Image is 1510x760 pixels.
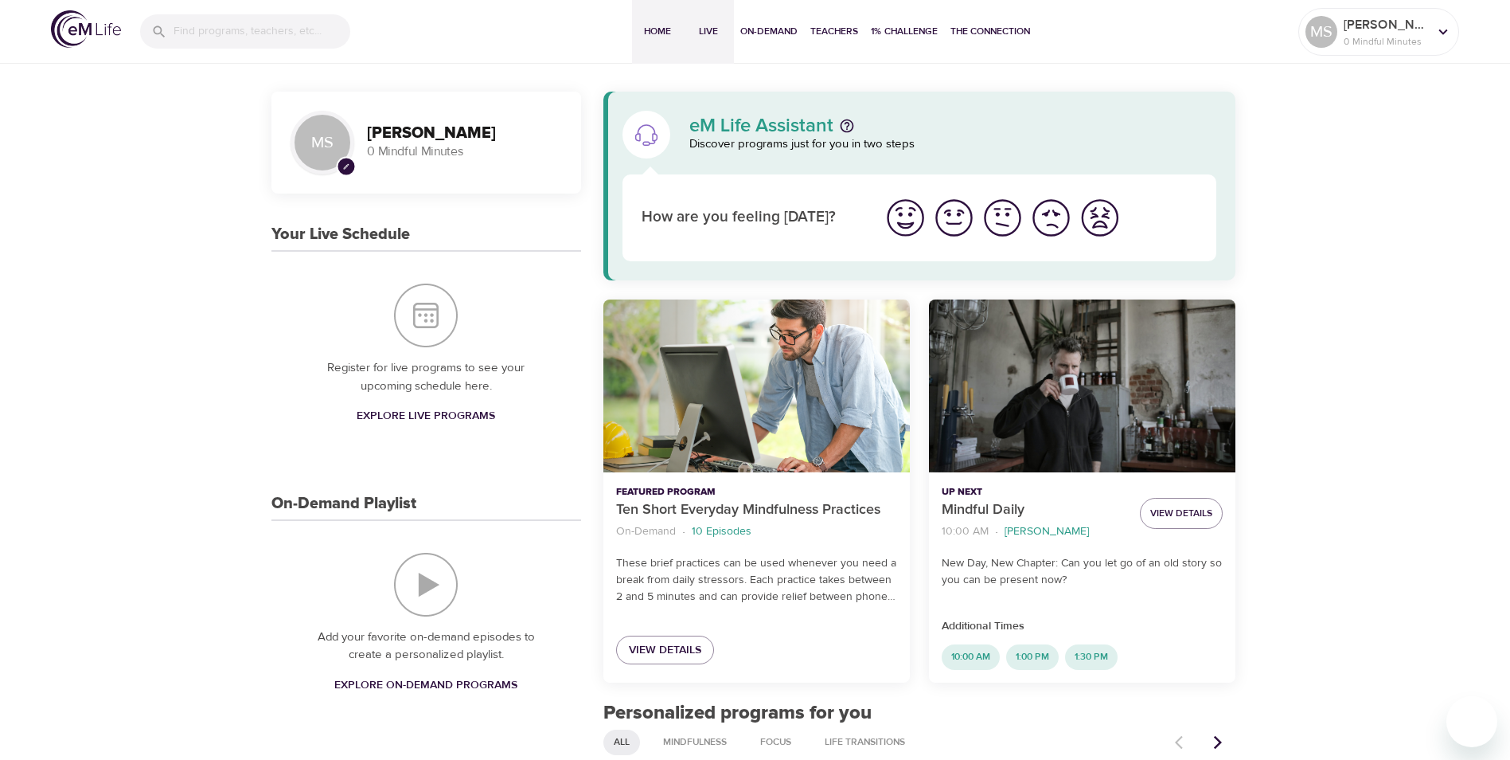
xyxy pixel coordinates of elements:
p: 0 Mindful Minutes [1344,34,1428,49]
p: Featured Program [616,485,897,499]
p: 10:00 AM [942,523,989,540]
img: good [932,196,976,240]
nav: breadcrumb [942,521,1127,543]
button: I'm feeling bad [1027,194,1075,242]
h2: Personalized programs for you [603,702,1236,725]
div: Life Transitions [814,730,915,755]
span: 1:30 PM [1065,650,1118,664]
span: View Details [629,641,701,660]
p: Ten Short Everyday Mindfulness Practices [616,499,897,521]
p: How are you feeling [DATE]? [642,206,862,229]
span: Explore Live Programs [357,406,495,426]
span: Teachers [810,23,858,40]
p: On-Demand [616,523,676,540]
div: Focus [750,730,802,755]
nav: breadcrumb [616,521,897,543]
p: Additional Times [942,618,1223,635]
p: 0 Mindful Minutes [367,143,562,161]
li: · [682,521,685,543]
span: The Connection [950,23,1030,40]
button: I'm feeling great [881,194,930,242]
span: 1:00 PM [1006,650,1059,664]
button: I'm feeling ok [978,194,1027,242]
button: Next items [1200,725,1235,760]
span: View Details [1150,505,1212,522]
img: eM Life Assistant [634,122,659,147]
span: Explore On-Demand Programs [334,676,517,695]
img: great [884,196,927,240]
img: worst [1078,196,1122,240]
span: 10:00 AM [942,650,1000,664]
input: Find programs, teachers, etc... [174,14,350,49]
img: logo [51,10,121,48]
div: MS [1305,16,1337,48]
button: I'm feeling good [930,194,978,242]
img: bad [1029,196,1073,240]
span: Home [638,23,677,40]
div: 1:00 PM [1006,644,1059,670]
h3: On-Demand Playlist [271,495,416,513]
span: 1% Challenge [871,23,938,40]
span: On-Demand [740,23,798,40]
p: Up Next [942,485,1127,499]
p: Register for live programs to see your upcoming schedule here. [303,359,549,395]
span: Live [689,23,728,40]
span: Focus [751,735,801,749]
iframe: Button to launch messaging window [1446,696,1497,747]
p: eM Life Assistant [689,116,833,135]
p: These brief practices can be used whenever you need a break from daily stressors. Each practice t... [616,555,897,605]
a: View Details [616,636,714,665]
div: 1:30 PM [1065,644,1118,670]
span: Mindfulness [654,735,736,749]
img: Your Live Schedule [394,284,458,347]
h3: [PERSON_NAME] [367,124,562,143]
a: Explore On-Demand Programs [328,671,524,700]
p: Mindful Daily [942,499,1127,521]
p: 10 Episodes [692,523,751,540]
button: I'm feeling worst [1075,194,1124,242]
p: New Day, New Chapter: Can you let go of an old story so you can be present now? [942,555,1223,589]
p: [PERSON_NAME] [1344,15,1428,34]
p: Add your favorite on-demand episodes to create a personalized playlist. [303,629,549,664]
div: Mindfulness [653,730,737,755]
button: Mindful Daily [929,300,1235,472]
img: On-Demand Playlist [394,553,458,617]
button: View Details [1140,498,1223,529]
div: MS [291,111,354,174]
img: ok [981,196,1024,240]
button: Ten Short Everyday Mindfulness Practices [603,300,910,472]
span: Life Transitions [815,735,915,749]
div: 10:00 AM [942,644,1000,670]
span: All [604,735,639,749]
div: All [603,730,640,755]
p: [PERSON_NAME] [1005,523,1089,540]
h3: Your Live Schedule [271,225,410,244]
p: Discover programs just for you in two steps [689,135,1217,154]
a: Explore Live Programs [350,402,501,431]
li: · [995,521,998,543]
